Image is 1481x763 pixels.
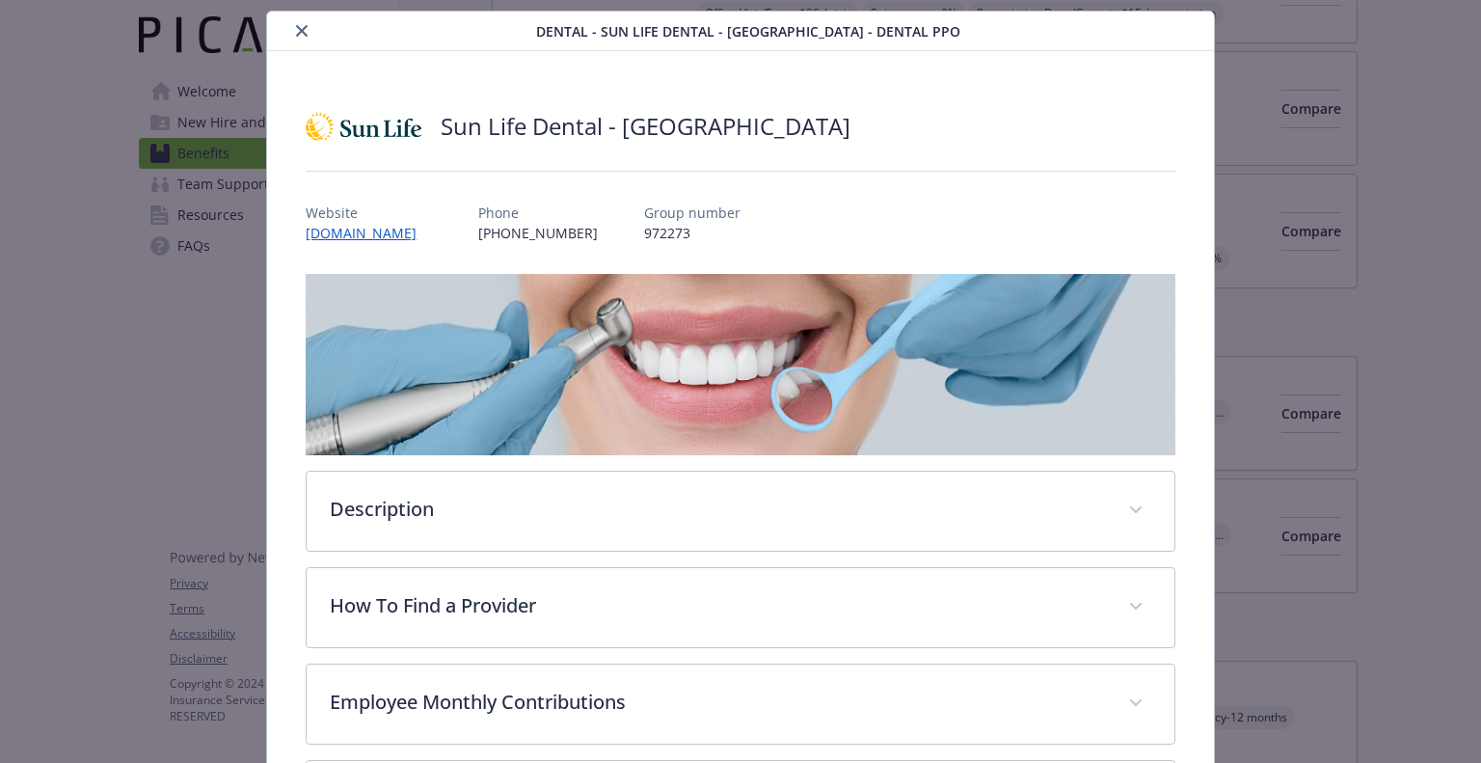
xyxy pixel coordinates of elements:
img: banner [306,274,1174,455]
p: How To Find a Provider [330,591,1104,620]
div: How To Find a Provider [307,568,1173,647]
p: Group number [644,203,740,223]
img: Sun Life Financial [306,97,421,155]
a: [DOMAIN_NAME] [306,224,432,242]
button: close [290,19,313,42]
h2: Sun Life Dental - [GEOGRAPHIC_DATA] [441,110,850,143]
p: [PHONE_NUMBER] [478,223,598,243]
p: Employee Monthly Contributions [330,688,1104,717]
p: Phone [478,203,598,223]
div: Employee Monthly Contributions [307,665,1173,744]
span: Dental - Sun Life Dental - [GEOGRAPHIC_DATA] - Dental PPO [536,21,960,41]
p: Website [306,203,432,223]
div: Description [307,472,1173,551]
p: 972273 [644,223,740,243]
p: Description [330,495,1104,524]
